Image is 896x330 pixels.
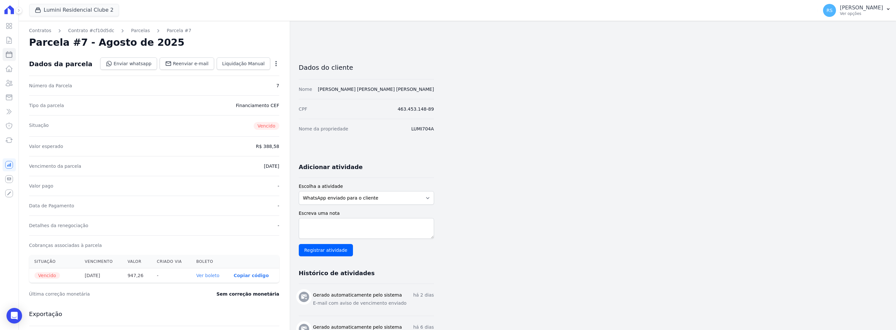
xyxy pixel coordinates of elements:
[318,87,434,92] a: [PERSON_NAME] [PERSON_NAME] [PERSON_NAME]
[29,163,81,169] dt: Vencimento da parcela
[299,210,434,217] label: Escreva uma nota
[29,37,185,48] h2: Parcela #7 - Agosto de 2025
[313,300,434,307] p: E-mail com aviso de vencimento enviado
[160,57,214,70] a: Reenviar e-mail
[29,4,119,16] button: Lumini Residencial Clube 2
[68,27,114,34] a: Contrato #cf10d5dc
[299,64,434,71] h3: Dados do cliente
[29,291,177,297] dt: Última correção monetária
[167,27,191,34] a: Parcela #7
[29,183,54,189] dt: Valor pago
[299,163,363,171] h3: Adicionar atividade
[29,82,72,89] dt: Número da Parcela
[6,308,22,324] div: Open Intercom Messenger
[29,27,279,34] nav: Breadcrumb
[256,143,279,150] dd: R$ 388,58
[413,292,434,299] p: há 2 dias
[34,272,60,279] span: Vencido
[29,310,279,318] h3: Exportação
[29,255,80,268] th: Situação
[29,60,92,68] div: Dados da parcela
[299,269,375,277] h3: Histórico de atividades
[29,222,89,229] dt: Detalhes da renegociação
[827,8,833,13] span: RS
[278,222,279,229] dd: -
[264,163,279,169] dd: [DATE]
[411,126,434,132] dd: LUMI704A
[191,255,228,268] th: Boleto
[276,82,279,89] dd: 7
[122,268,151,283] th: 947,26
[29,202,74,209] dt: Data de Pagamento
[818,1,896,19] button: RS [PERSON_NAME] Ver opções
[29,143,63,150] dt: Valor esperado
[236,102,279,109] dd: Financiamento CEF
[299,126,348,132] dt: Nome da propriedade
[131,27,150,34] a: Parcelas
[216,291,279,297] dd: Sem correção monetária
[840,5,883,11] p: [PERSON_NAME]
[122,255,151,268] th: Valor
[79,255,122,268] th: Vencimento
[151,268,191,283] th: -
[151,255,191,268] th: Criado via
[299,86,312,92] dt: Nome
[278,202,279,209] dd: -
[29,242,102,249] dt: Cobranças associadas à parcela
[29,27,51,34] a: Contratos
[222,60,265,67] span: Liquidação Manual
[100,57,157,70] a: Enviar whatsapp
[299,244,353,256] input: Registrar atividade
[196,273,219,278] a: Ver boleto
[254,122,279,130] span: Vencido
[173,60,209,67] span: Reenviar e-mail
[79,268,122,283] th: [DATE]
[29,122,49,130] dt: Situação
[299,106,307,112] dt: CPF
[29,102,64,109] dt: Tipo da parcela
[299,183,434,190] label: Escolha a atividade
[313,292,402,299] h3: Gerado automaticamente pelo sistema
[398,106,434,112] dd: 463.453.148-89
[840,11,883,16] p: Ver opções
[217,57,270,70] a: Liquidação Manual
[278,183,279,189] dd: -
[234,273,269,278] button: Copiar código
